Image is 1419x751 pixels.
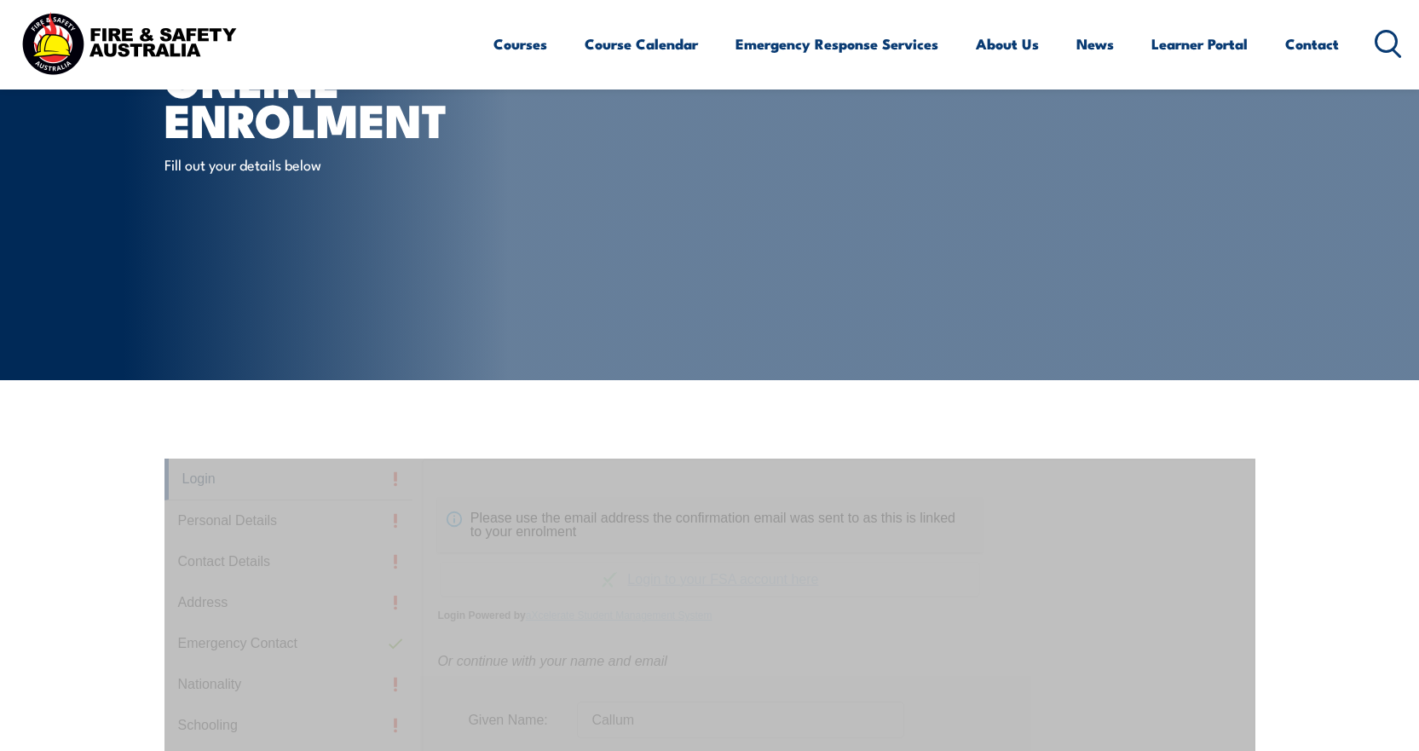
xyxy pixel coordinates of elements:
[1076,21,1114,66] a: News
[735,21,938,66] a: Emergency Response Services
[493,21,547,66] a: Courses
[1151,21,1248,66] a: Learner Portal
[585,21,698,66] a: Course Calendar
[164,59,585,138] h1: Online Enrolment
[976,21,1039,66] a: About Us
[1285,21,1339,66] a: Contact
[164,154,476,174] p: Fill out your details below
